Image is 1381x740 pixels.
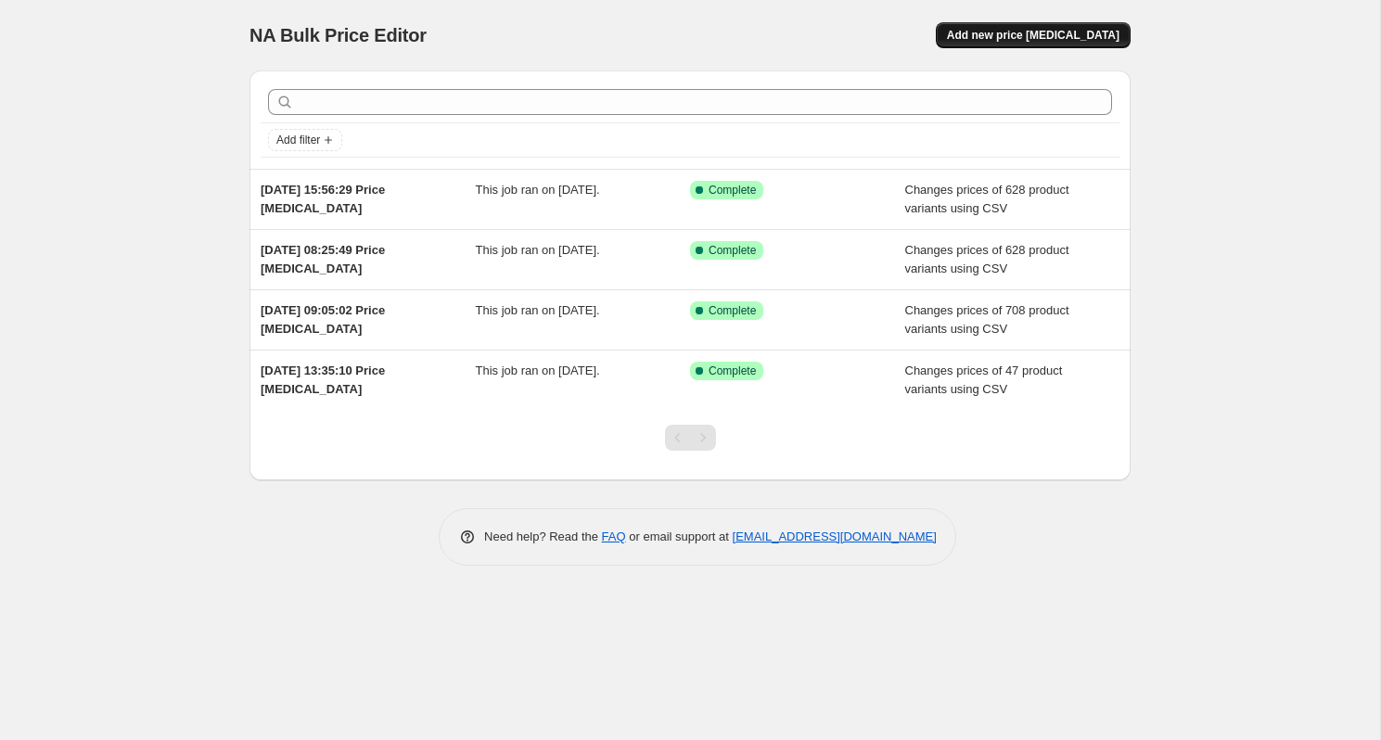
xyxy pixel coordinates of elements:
a: [EMAIL_ADDRESS][DOMAIN_NAME] [733,529,937,543]
span: Need help? Read the [484,529,602,543]
span: This job ran on [DATE]. [476,243,600,257]
span: Changes prices of 628 product variants using CSV [905,243,1069,275]
span: Complete [709,303,756,318]
span: Complete [709,183,756,198]
a: FAQ [602,529,626,543]
span: Changes prices of 708 product variants using CSV [905,303,1069,336]
span: Changes prices of 47 product variants using CSV [905,364,1063,396]
span: Complete [709,243,756,258]
span: [DATE] 09:05:02 Price [MEDICAL_DATA] [261,303,385,336]
button: Add filter [268,129,342,151]
span: This job ran on [DATE]. [476,303,600,317]
span: Changes prices of 628 product variants using CSV [905,183,1069,215]
span: [DATE] 08:25:49 Price [MEDICAL_DATA] [261,243,385,275]
button: Add new price [MEDICAL_DATA] [936,22,1131,48]
span: NA Bulk Price Editor [249,25,427,45]
span: This job ran on [DATE]. [476,364,600,377]
span: Complete [709,364,756,378]
nav: Pagination [665,425,716,451]
span: [DATE] 13:35:10 Price [MEDICAL_DATA] [261,364,385,396]
span: Add filter [276,133,320,147]
span: [DATE] 15:56:29 Price [MEDICAL_DATA] [261,183,385,215]
span: Add new price [MEDICAL_DATA] [947,28,1119,43]
span: This job ran on [DATE]. [476,183,600,197]
span: or email support at [626,529,733,543]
